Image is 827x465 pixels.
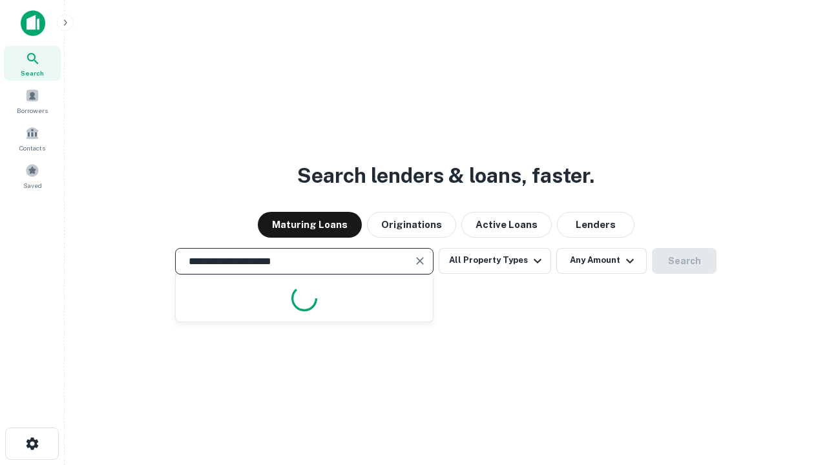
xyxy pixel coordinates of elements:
[23,180,42,191] span: Saved
[4,158,61,193] a: Saved
[411,252,429,270] button: Clear
[439,248,551,274] button: All Property Types
[17,105,48,116] span: Borrowers
[461,212,552,238] button: Active Loans
[4,46,61,81] a: Search
[557,212,634,238] button: Lenders
[258,212,362,238] button: Maturing Loans
[556,248,647,274] button: Any Amount
[19,143,45,153] span: Contacts
[21,10,45,36] img: capitalize-icon.png
[4,83,61,118] a: Borrowers
[367,212,456,238] button: Originations
[21,68,44,78] span: Search
[762,362,827,424] iframe: Chat Widget
[4,121,61,156] a: Contacts
[297,160,594,191] h3: Search lenders & loans, faster.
